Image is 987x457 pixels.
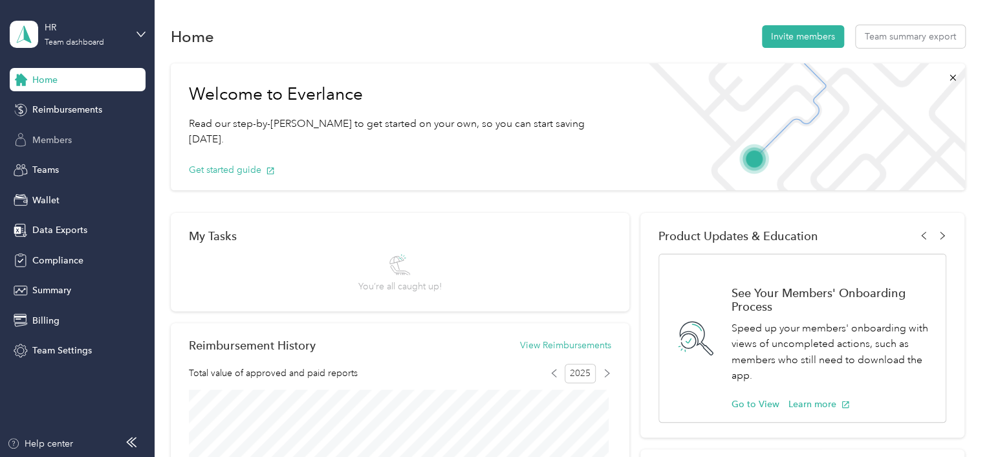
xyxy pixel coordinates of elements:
[171,30,214,43] h1: Home
[732,397,779,411] button: Go to View
[32,73,58,87] span: Home
[32,344,92,357] span: Team Settings
[358,280,442,293] span: You’re all caught up!
[788,397,850,411] button: Learn more
[636,63,964,190] img: Welcome to everlance
[189,116,618,148] p: Read our step-by-[PERSON_NAME] to get started on your own, so you can start saving [DATE].
[520,339,611,352] button: View Reimbursements
[189,366,358,380] span: Total value of approved and paid reports
[32,314,60,328] span: Billing
[189,229,611,243] div: My Tasks
[762,25,844,48] button: Invite members
[7,437,73,451] button: Help center
[45,21,125,34] div: HR
[32,284,71,297] span: Summary
[856,25,965,48] button: Team summary export
[189,163,275,177] button: Get started guide
[45,39,104,47] div: Team dashboard
[32,194,60,207] span: Wallet
[565,364,596,383] span: 2025
[32,163,59,177] span: Teams
[189,339,316,352] h2: Reimbursement History
[189,84,618,105] h1: Welcome to Everlance
[32,133,72,147] span: Members
[658,229,818,243] span: Product Updates & Education
[915,385,987,457] iframe: Everlance-gr Chat Button Frame
[732,286,932,313] h1: See Your Members' Onboarding Process
[32,223,87,237] span: Data Exports
[732,320,932,384] p: Speed up your members' onboarding with views of uncompleted actions, such as members who still ne...
[32,103,102,117] span: Reimbursements
[32,254,83,267] span: Compliance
